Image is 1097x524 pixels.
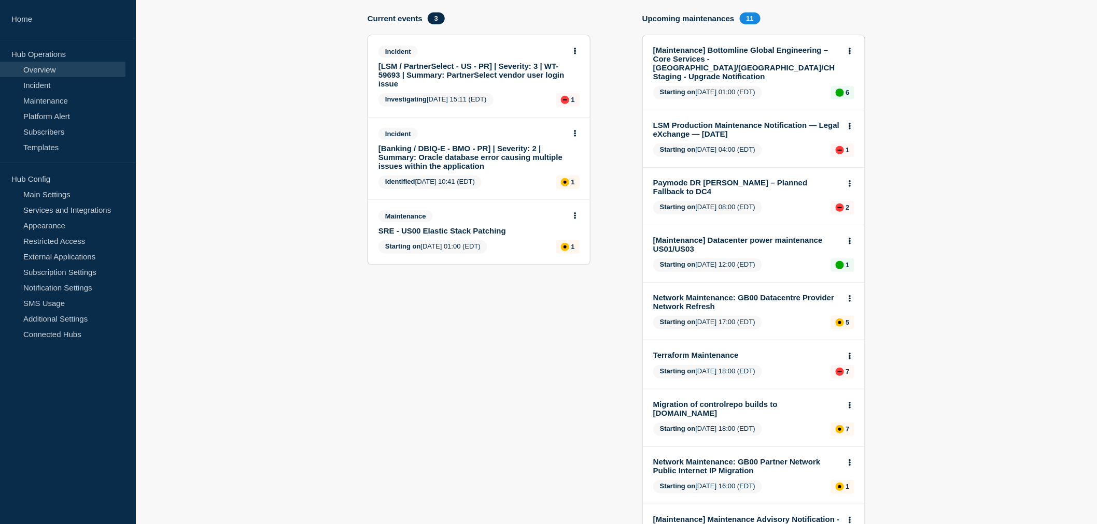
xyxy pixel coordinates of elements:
[653,316,762,329] span: [DATE] 17:00 (EDT)
[378,210,433,222] span: Maintenance
[653,351,840,359] a: Terraform Maintenance
[660,318,696,326] span: Starting on
[571,96,575,104] p: 1
[846,318,850,326] p: 5
[653,365,762,379] span: [DATE] 18:00 (EDT)
[378,144,566,170] a: [Banking / DBIQ-E - BMO - PR] | Severity: 2 | Summary: Oracle database error causing multiple iss...
[561,178,569,186] div: affected
[378,176,482,189] span: [DATE] 10:41 (EDT)
[836,318,844,327] div: affected
[378,240,487,254] span: [DATE] 01:00 (EDT)
[846,203,850,211] p: 2
[385,95,427,103] span: Investigating
[653,457,840,475] a: Network Maintenance: GB00 Partner Network Public Internet IP Migration
[653,480,762,493] span: [DATE] 16:00 (EDT)
[660,482,696,490] span: Starting on
[846,425,850,433] p: 7
[836,203,844,212] div: down
[385,178,415,185] span: Identified
[660,88,696,96] span: Starting on
[836,368,844,376] div: down
[378,62,566,88] a: [LSM / PartnerSelect - US - PR] | Severity: 3 | WT-59693 | Summary: PartnerSelect vendor user log...
[378,46,418,57] span: Incident
[642,14,735,23] h4: Upcoming maintenances
[378,226,566,235] a: SRE - US00 Elastic Stack Patching
[368,14,423,23] h4: Current events
[428,12,445,24] span: 3
[660,425,696,432] span: Starting on
[836,146,844,154] div: down
[653,423,762,436] span: [DATE] 18:00 (EDT)
[660,367,696,375] span: Starting on
[653,86,762,99] span: [DATE] 01:00 (EDT)
[561,96,569,104] div: down
[561,243,569,251] div: affected
[385,242,421,250] span: Starting on
[653,121,840,138] a: LSM Production Maintenance Notification — Legal eXchange — [DATE]
[846,483,850,490] p: 1
[571,178,575,186] p: 1
[846,89,850,96] p: 6
[653,201,762,214] span: [DATE] 08:00 (EDT)
[836,261,844,269] div: up
[653,400,840,417] a: Migration of controlrepo builds to [DOMAIN_NAME]
[653,258,762,272] span: [DATE] 12:00 (EDT)
[846,368,850,375] p: 7
[653,46,840,81] a: [Maintenance] Bottomline Global Engineering – Core Services - [GEOGRAPHIC_DATA]/[GEOGRAPHIC_DATA]...
[846,146,850,154] p: 1
[660,260,696,268] span: Starting on
[653,236,840,253] a: [Maintenance] Datacenter power maintenance US01/US03
[846,261,850,269] p: 1
[660,203,696,211] span: Starting on
[378,128,418,140] span: Incident
[660,145,696,153] span: Starting on
[653,178,840,196] a: Paymode DR [PERSON_NAME] – Planned Fallback to DC4
[836,89,844,97] div: up
[653,293,840,311] a: Network Maintenance: GB00 Datacentre Provider Network Refresh
[836,425,844,433] div: affected
[378,93,494,107] span: [DATE] 15:11 (EDT)
[653,143,762,157] span: [DATE] 04:00 (EDT)
[740,12,761,24] span: 11
[571,243,575,251] p: 1
[836,483,844,491] div: affected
